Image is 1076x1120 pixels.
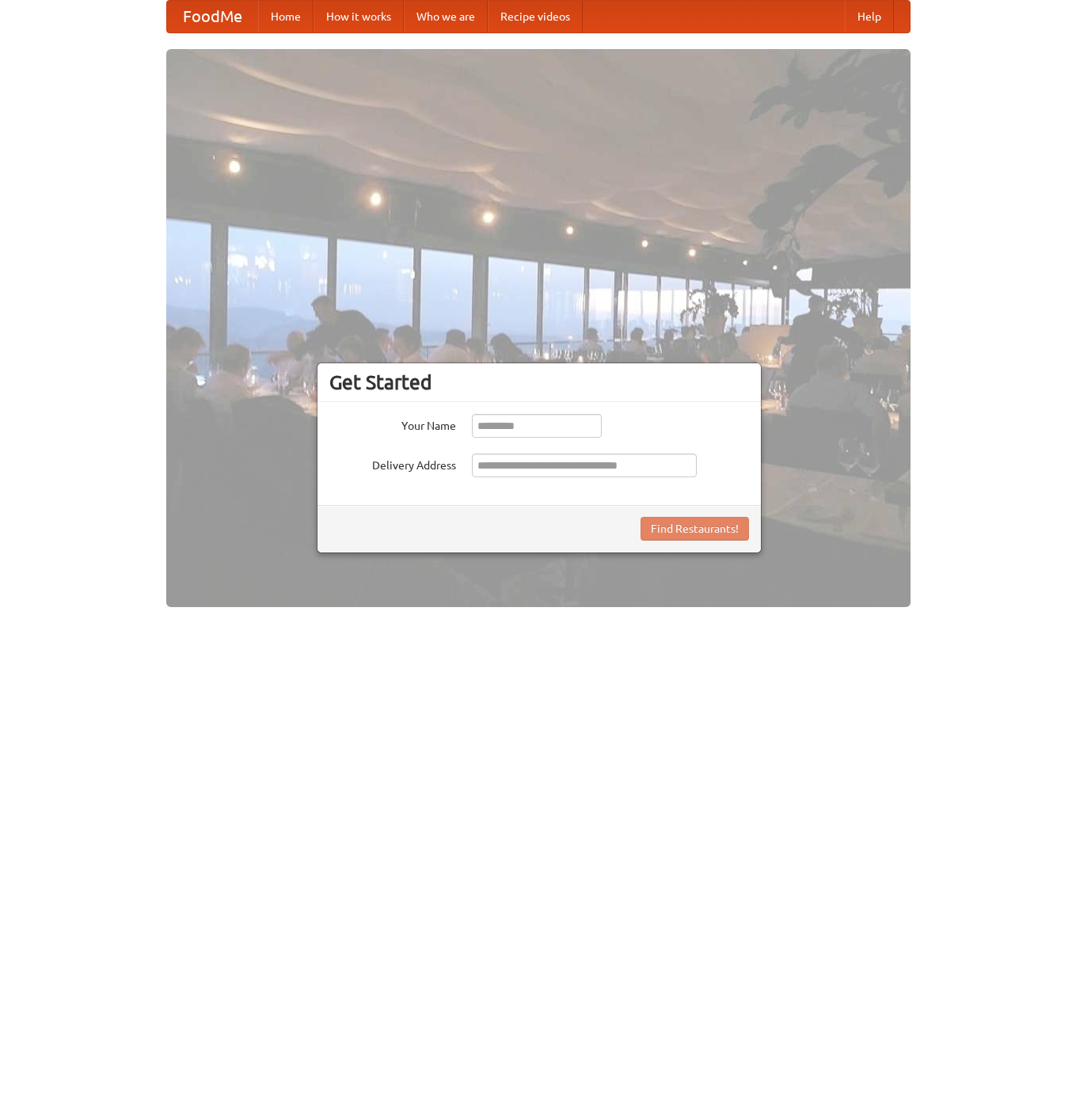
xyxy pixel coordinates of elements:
[167,1,258,32] a: FoodMe
[488,1,583,32] a: Recipe videos
[329,370,749,394] h3: Get Started
[845,1,894,32] a: Help
[329,454,456,473] label: Delivery Address
[404,1,488,32] a: Who we are
[314,1,404,32] a: How it works
[641,517,749,541] button: Find Restaurants!
[329,414,456,434] label: Your Name
[258,1,314,32] a: Home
